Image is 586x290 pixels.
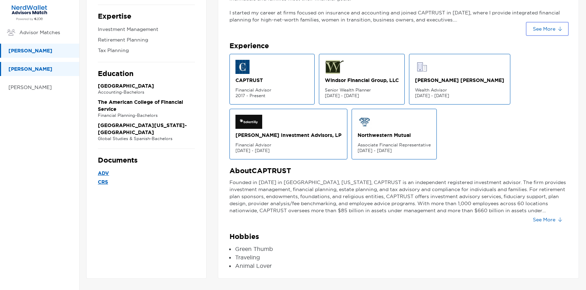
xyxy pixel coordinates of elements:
[325,87,399,93] p: Senior Wealth Planner
[235,93,309,99] p: 2017 - Present
[235,60,250,74] img: firm logo
[415,87,504,93] p: Wealth Advisor
[415,77,504,84] p: [PERSON_NAME] [PERSON_NAME]
[358,142,431,148] p: Associate Financial Representative
[229,166,567,175] p: About CAPTRUST
[527,214,567,225] button: See More
[98,12,195,21] p: Expertise
[229,232,567,241] p: Hobbies
[98,46,195,55] p: Tax Planning
[358,148,431,153] p: [DATE] - [DATE]
[325,60,344,74] img: firm logo
[98,122,195,136] p: [GEOGRAPHIC_DATA][US_STATE]-[GEOGRAPHIC_DATA]
[8,65,72,74] p: [PERSON_NAME]
[235,261,567,270] li: Animal Lover
[229,179,567,214] p: Founded in [DATE] in [GEOGRAPHIC_DATA], [US_STATE], CAPTRUST is an independent registered investm...
[98,82,195,89] p: [GEOGRAPHIC_DATA]
[325,77,399,84] p: Windsor Financial Group, LLC
[235,77,309,84] p: CAPTRUST
[98,169,195,178] a: ADV
[325,93,399,99] p: [DATE] - [DATE]
[98,89,195,95] p: Accounting - Bachelors
[19,28,72,37] p: Advisor Matches
[98,69,195,78] p: Education
[235,115,262,129] img: firm logo
[235,148,341,153] p: [DATE] - [DATE]
[229,42,567,50] p: Experience
[98,25,195,34] p: Investment Management
[98,99,195,113] p: The American College of Financial Service
[235,245,567,253] li: Green Thumb
[98,178,195,187] a: CRS
[8,46,72,55] p: [PERSON_NAME]
[98,113,195,118] p: Financial Planning - Bachelors
[415,93,504,99] p: [DATE] - [DATE]
[235,253,567,261] li: Traveling
[8,5,50,21] img: Zoe Financial
[527,23,567,34] button: See More
[98,156,195,165] p: Documents
[235,142,341,148] p: Financial Advisor
[8,83,72,92] p: [PERSON_NAME]
[235,87,309,93] p: Financial Advisor
[415,60,429,74] img: firm logo
[98,136,195,141] p: Global Studies & Spanish - Bachelors
[98,36,195,44] p: Retirement Planning
[235,132,341,139] p: [PERSON_NAME] Investment Advisors, LP
[358,132,431,139] p: Northwestern Mutual
[358,115,372,129] img: firm logo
